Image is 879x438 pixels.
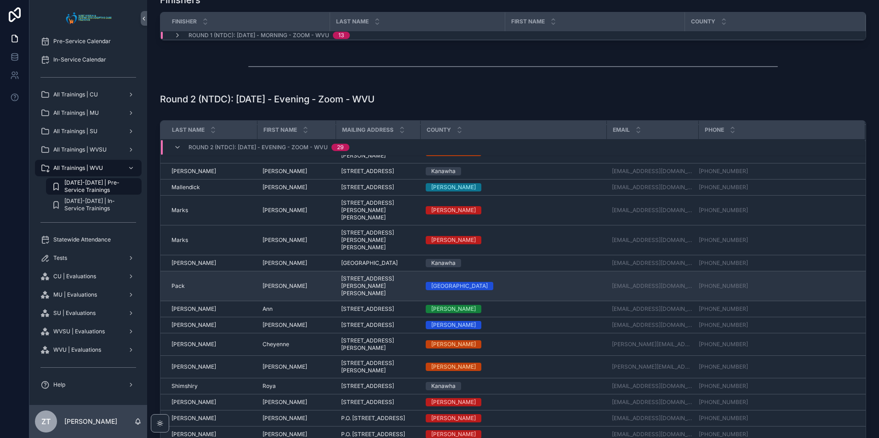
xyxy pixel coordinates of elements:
[53,291,97,298] span: MU | Evaluations
[171,168,216,175] span: [PERSON_NAME]
[431,382,456,390] div: Kanawha
[699,207,748,214] a: [PHONE_NUMBER]
[341,275,415,297] span: [STREET_ADDRESS][PERSON_NAME][PERSON_NAME]
[341,168,394,175] span: [STREET_ADDRESS]
[171,382,251,390] a: Shimshiry
[171,321,251,329] a: [PERSON_NAME]
[171,282,251,290] a: Pack
[263,341,289,348] span: Cheyenne
[64,197,132,212] span: [DATE]-[DATE] | In-Service Trainings
[699,282,748,290] a: [PHONE_NUMBER]
[431,167,456,175] div: Kanawha
[426,363,601,371] a: [PERSON_NAME]
[171,363,216,371] span: [PERSON_NAME]
[263,431,307,438] span: [PERSON_NAME]
[188,32,329,39] span: Round 1 (NTDC): [DATE] - Morning - Zoom - WVU
[341,229,415,251] a: [STREET_ADDRESS][PERSON_NAME][PERSON_NAME]
[431,236,476,244] div: [PERSON_NAME]
[426,167,601,175] a: Kanawha
[341,399,415,406] a: [STREET_ADDRESS]
[188,144,328,151] span: Round 2 (NTDC): [DATE] - Evening - Zoom - WVU
[699,431,748,438] a: [PHONE_NUMBER]
[341,415,415,422] a: P.O. [STREET_ADDRESS]
[35,342,142,358] a: WVU | Evaluations
[53,128,97,135] span: All Trainings | SU
[35,231,142,248] a: Statewide Attendance
[35,51,142,68] a: In-Service Calendar
[171,341,251,348] a: [PERSON_NAME]
[341,184,415,191] a: [STREET_ADDRESS]
[699,415,748,422] a: [PHONE_NUMBER]
[431,206,476,214] div: [PERSON_NAME]
[699,236,854,244] a: [PHONE_NUMBER]
[612,431,693,438] a: [EMAIL_ADDRESS][DOMAIN_NAME]
[171,415,251,422] a: [PERSON_NAME]
[341,415,405,422] span: P.O. [STREET_ADDRESS]
[699,382,748,390] a: [PHONE_NUMBER]
[35,33,142,50] a: Pre-Service Calendar
[171,207,188,214] span: Marks
[699,415,854,422] a: [PHONE_NUMBER]
[53,91,98,98] span: All Trainings | CU
[426,282,601,290] a: [GEOGRAPHIC_DATA]
[171,259,251,267] a: [PERSON_NAME]
[263,431,330,438] a: [PERSON_NAME]
[341,359,415,374] a: [STREET_ADDRESS][PERSON_NAME]
[263,184,330,191] a: [PERSON_NAME]
[263,168,330,175] a: [PERSON_NAME]
[171,321,216,329] span: [PERSON_NAME]
[171,282,185,290] span: Pack
[699,168,748,175] a: [PHONE_NUMBER]
[431,414,476,422] div: [PERSON_NAME]
[46,178,142,195] a: [DATE]-[DATE] | Pre-Service Trainings
[171,184,251,191] a: Mallendick
[35,123,142,140] a: All Trainings | SU
[35,105,142,121] a: All Trainings | MU
[53,164,103,172] span: All Trainings | WVU
[171,341,216,348] span: [PERSON_NAME]
[338,32,344,39] div: 13
[431,340,476,348] div: [PERSON_NAME]
[46,197,142,213] a: [DATE]-[DATE] | In-Service Trainings
[612,305,693,313] a: [EMAIL_ADDRESS][DOMAIN_NAME]
[53,254,67,262] span: Tests
[431,363,476,371] div: [PERSON_NAME]
[53,38,111,45] span: Pre-Service Calendar
[341,199,415,221] a: [STREET_ADDRESS][PERSON_NAME][PERSON_NAME]
[171,415,216,422] span: [PERSON_NAME]
[341,305,394,313] span: [STREET_ADDRESS]
[263,236,330,244] a: [PERSON_NAME]
[699,321,748,329] a: [PHONE_NUMBER]
[263,382,330,390] a: Roya
[171,259,216,267] span: [PERSON_NAME]
[431,398,476,406] div: [PERSON_NAME]
[431,305,476,313] div: [PERSON_NAME]
[263,341,330,348] a: Cheyenne
[171,236,188,244] span: Marks
[612,415,693,422] a: [EMAIL_ADDRESS][DOMAIN_NAME]
[341,168,415,175] a: [STREET_ADDRESS]
[341,259,398,267] span: [GEOGRAPHIC_DATA]
[263,207,307,214] span: [PERSON_NAME]
[171,399,216,406] span: [PERSON_NAME]
[35,286,142,303] a: MU | Evaluations
[41,416,51,427] span: ZT
[612,236,693,244] a: [EMAIL_ADDRESS][DOMAIN_NAME]
[341,337,415,352] span: [STREET_ADDRESS][PERSON_NAME]
[612,382,693,390] a: [EMAIL_ADDRESS][DOMAIN_NAME]
[171,305,216,313] span: [PERSON_NAME]
[35,160,142,176] a: All Trainings | WVU
[612,282,693,290] a: [EMAIL_ADDRESS][DOMAIN_NAME]
[699,382,854,390] a: [PHONE_NUMBER]
[426,259,601,267] a: Kanawha
[612,259,693,267] a: [EMAIL_ADDRESS][DOMAIN_NAME]
[699,399,748,406] a: [PHONE_NUMBER]
[35,268,142,285] a: CU | Evaluations
[426,398,601,406] a: [PERSON_NAME]
[64,417,117,426] p: [PERSON_NAME]
[699,363,854,371] a: [PHONE_NUMBER]
[53,56,106,63] span: In-Service Calendar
